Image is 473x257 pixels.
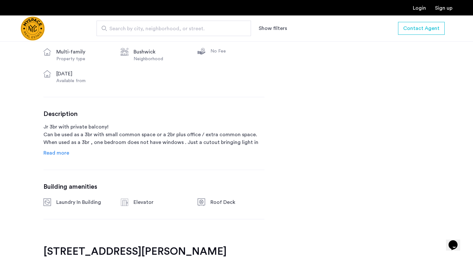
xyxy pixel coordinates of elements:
p: Jr 3br with private balcony! Can be used as a 3br with small common space or a 2br plus office / ... [43,123,264,146]
div: Roof Deck [210,198,264,206]
div: No Fee [210,48,264,54]
button: Show or hide filters [259,24,287,32]
div: Bushwick [134,48,188,56]
a: Read info [43,149,69,157]
div: Property type [56,56,110,62]
div: [DATE] [56,70,110,78]
div: Laundry In Building [56,198,110,206]
a: Login [413,5,426,11]
button: button [398,22,445,35]
h3: Building amenities [43,183,264,191]
a: Cazamio Logo [21,16,45,41]
input: Apartment Search [97,21,251,36]
span: Read more [43,150,69,156]
div: Available from [56,78,110,84]
div: multi-family [56,48,110,56]
a: Registration [435,5,452,11]
h3: Description [43,110,264,118]
iframe: chat widget [446,231,467,251]
img: logo [21,16,45,41]
span: Search by city, neighborhood, or street. [109,25,233,33]
div: Neighborhood [134,56,188,62]
span: Contact Agent [403,24,440,32]
div: Elevator [134,198,188,206]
